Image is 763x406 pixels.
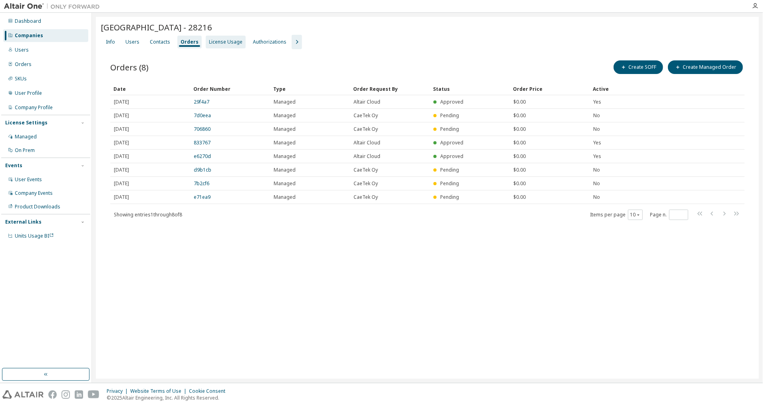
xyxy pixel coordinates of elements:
span: No [593,167,600,173]
span: $0.00 [513,194,526,200]
a: d9b1cb [194,166,211,173]
div: Order Number [193,82,267,95]
div: Date [113,82,187,95]
div: Authorizations [253,39,286,45]
span: Pending [440,180,459,187]
span: [DATE] [114,194,129,200]
span: [DATE] [114,167,129,173]
span: Managed [274,112,296,119]
span: $0.00 [513,167,526,173]
img: facebook.svg [48,390,57,399]
div: SKUs [15,76,27,82]
span: CaeTek Oy [354,194,378,200]
span: Page n. [650,210,688,220]
a: 7d0eea [194,112,211,119]
div: User Profile [15,90,42,96]
span: Altair Cloud [354,140,380,146]
span: Altair Cloud [354,153,380,160]
span: $0.00 [513,99,526,105]
a: 706860 [194,126,211,132]
span: $0.00 [513,153,526,160]
div: Orders [15,61,32,68]
span: Pending [440,166,459,173]
div: Website Terms of Use [130,388,189,394]
span: Managed [274,194,296,200]
div: Status [433,82,507,95]
span: Orders (8) [110,62,149,73]
span: No [593,126,600,132]
span: Showing entries 1 through 8 of 8 [114,211,182,218]
span: Managed [274,99,296,105]
div: Info [106,39,115,45]
span: $0.00 [513,180,526,187]
div: Privacy [107,388,130,394]
div: Order Request By [353,82,427,95]
div: Companies [15,32,43,39]
span: No [593,180,600,187]
img: instagram.svg [62,390,70,399]
span: Managed [274,167,296,173]
span: Items per page [590,210,643,220]
span: Managed [274,126,296,132]
img: linkedin.svg [75,390,83,399]
div: Product Downloads [15,204,60,210]
div: User Events [15,176,42,183]
div: External Links [5,219,42,225]
span: Managed [274,140,296,146]
img: youtube.svg [88,390,99,399]
img: altair_logo.svg [2,390,44,399]
span: CaeTek Oy [354,112,378,119]
span: Managed [274,180,296,187]
span: Approved [440,139,463,146]
button: Create Managed Order [668,60,743,74]
a: 7b2cf6 [194,180,209,187]
div: Dashboard [15,18,41,24]
span: [DATE] [114,153,129,160]
span: No [593,112,600,119]
span: [DATE] [114,180,129,187]
span: Yes [593,153,601,160]
span: [GEOGRAPHIC_DATA] - 28216 [101,22,212,33]
div: Users [125,39,139,45]
span: $0.00 [513,140,526,146]
span: Altair Cloud [354,99,380,105]
span: Pending [440,194,459,200]
span: [DATE] [114,126,129,132]
div: Company Profile [15,104,53,111]
p: © 2025 Altair Engineering, Inc. All Rights Reserved. [107,394,230,401]
span: Pending [440,112,459,119]
div: Order Price [513,82,586,95]
span: Yes [593,99,601,105]
span: No [593,194,600,200]
div: Cookie Consent [189,388,230,394]
span: Pending [440,126,459,132]
div: Events [5,162,22,169]
span: CaeTek Oy [354,126,378,132]
span: Yes [593,140,601,146]
img: Altair One [4,2,104,10]
span: Approved [440,153,463,160]
span: Approved [440,98,463,105]
div: License Usage [209,39,242,45]
span: [DATE] [114,140,129,146]
div: Orders [181,39,199,45]
span: Units Usage BI [15,232,54,239]
div: Type [273,82,347,95]
span: $0.00 [513,126,526,132]
div: Active [593,82,697,95]
div: Company Events [15,190,53,196]
div: Managed [15,134,37,140]
button: Create SOFF [614,60,663,74]
span: Managed [274,153,296,160]
div: License Settings [5,120,48,126]
span: CaeTek Oy [354,180,378,187]
a: e6270d [194,153,211,160]
button: 10 [630,212,641,218]
span: [DATE] [114,99,129,105]
div: On Prem [15,147,35,154]
span: $0.00 [513,112,526,119]
a: 29f4a7 [194,98,209,105]
div: Contacts [150,39,170,45]
a: e71ea9 [194,194,211,200]
a: 833767 [194,139,211,146]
